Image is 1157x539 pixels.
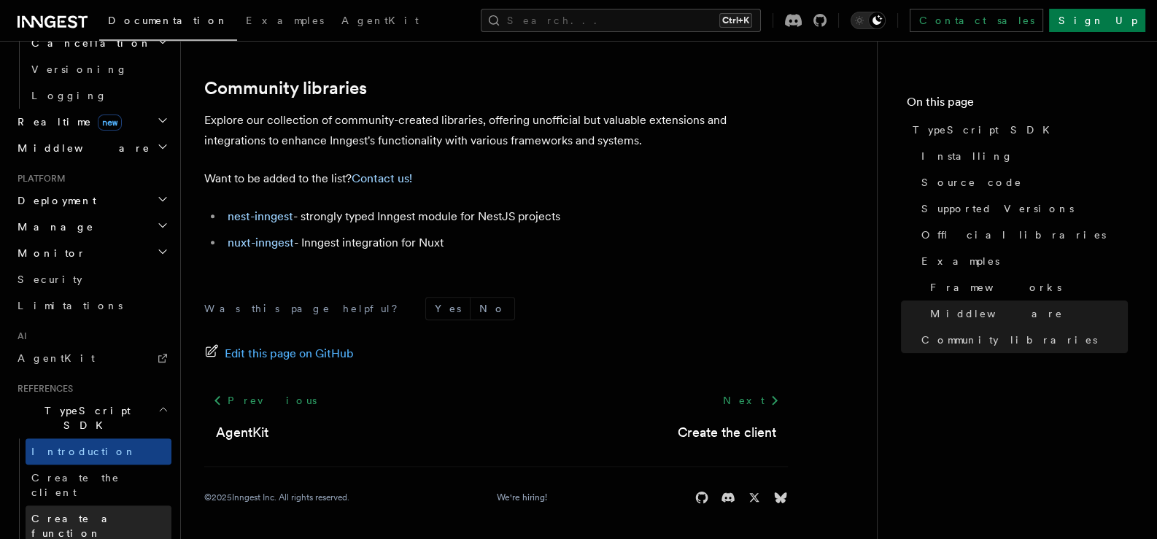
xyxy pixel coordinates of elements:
[228,209,293,223] a: nest-inngest
[907,93,1128,117] h4: On this page
[204,387,325,414] a: Previous
[916,195,1128,222] a: Supported Versions
[26,82,171,109] a: Logging
[930,306,1063,321] span: Middleware
[204,301,408,316] p: Was this page helpful?
[12,141,150,155] span: Middleware
[916,143,1128,169] a: Installing
[12,403,158,433] span: TypeScript SDK
[204,492,349,503] div: © 2025 Inngest Inc. All rights reserved.
[26,465,171,505] a: Create the client
[916,327,1128,353] a: Community libraries
[916,248,1128,274] a: Examples
[18,274,82,285] span: Security
[1049,9,1145,32] a: Sign Up
[12,345,171,371] a: AgentKit
[924,300,1128,327] a: Middleware
[204,78,367,98] a: Community libraries
[223,233,788,253] li: - Inngest integration for Nuxt
[225,344,354,364] span: Edit this page on GitHub
[921,254,999,268] span: Examples
[921,175,1022,190] span: Source code
[31,446,136,457] span: Introduction
[31,63,128,75] span: Versioning
[216,422,268,443] a: AgentKit
[18,352,95,364] span: AgentKit
[228,236,294,249] a: nuxt-inngest
[12,220,94,234] span: Manage
[18,300,123,311] span: Limitations
[333,4,427,39] a: AgentKit
[921,333,1097,347] span: Community libraries
[31,513,118,539] span: Create a function
[26,36,152,50] span: Cancellation
[924,274,1128,300] a: Frameworks
[99,4,237,41] a: Documentation
[719,13,752,28] kbd: Ctrl+K
[916,222,1128,248] a: Official libraries
[12,292,171,319] a: Limitations
[851,12,886,29] button: Toggle dark mode
[31,472,120,498] span: Create the client
[246,15,324,26] span: Examples
[930,280,1061,295] span: Frameworks
[341,15,419,26] span: AgentKit
[921,149,1013,163] span: Installing
[352,171,412,185] a: Contact us!
[204,168,788,189] p: Want to be added to the list?
[204,344,354,364] a: Edit this page on GitHub
[471,298,514,319] button: No
[12,246,86,260] span: Monitor
[921,228,1106,242] span: Official libraries
[26,438,171,465] a: Introduction
[12,266,171,292] a: Security
[426,298,470,319] button: Yes
[12,109,171,135] button: Realtimenew
[12,330,27,342] span: AI
[12,173,66,185] span: Platform
[921,201,1074,216] span: Supported Versions
[223,206,788,227] li: - strongly typed Inngest module for NestJS projects
[678,422,776,443] a: Create the client
[497,492,547,503] a: We're hiring!
[714,387,788,414] a: Next
[907,117,1128,143] a: TypeScript SDK
[31,90,107,101] span: Logging
[204,110,788,151] p: Explore our collection of community-created libraries, offering unofficial but valuable extension...
[910,9,1043,32] a: Contact sales
[12,193,96,208] span: Deployment
[237,4,333,39] a: Examples
[12,187,171,214] button: Deployment
[98,115,122,131] span: new
[108,15,228,26] span: Documentation
[12,398,171,438] button: TypeScript SDK
[26,56,171,82] a: Versioning
[12,115,122,129] span: Realtime
[26,30,171,56] button: Cancellation
[12,214,171,240] button: Manage
[916,169,1128,195] a: Source code
[913,123,1059,137] span: TypeScript SDK
[481,9,761,32] button: Search...Ctrl+K
[12,135,171,161] button: Middleware
[12,240,171,266] button: Monitor
[12,383,73,395] span: References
